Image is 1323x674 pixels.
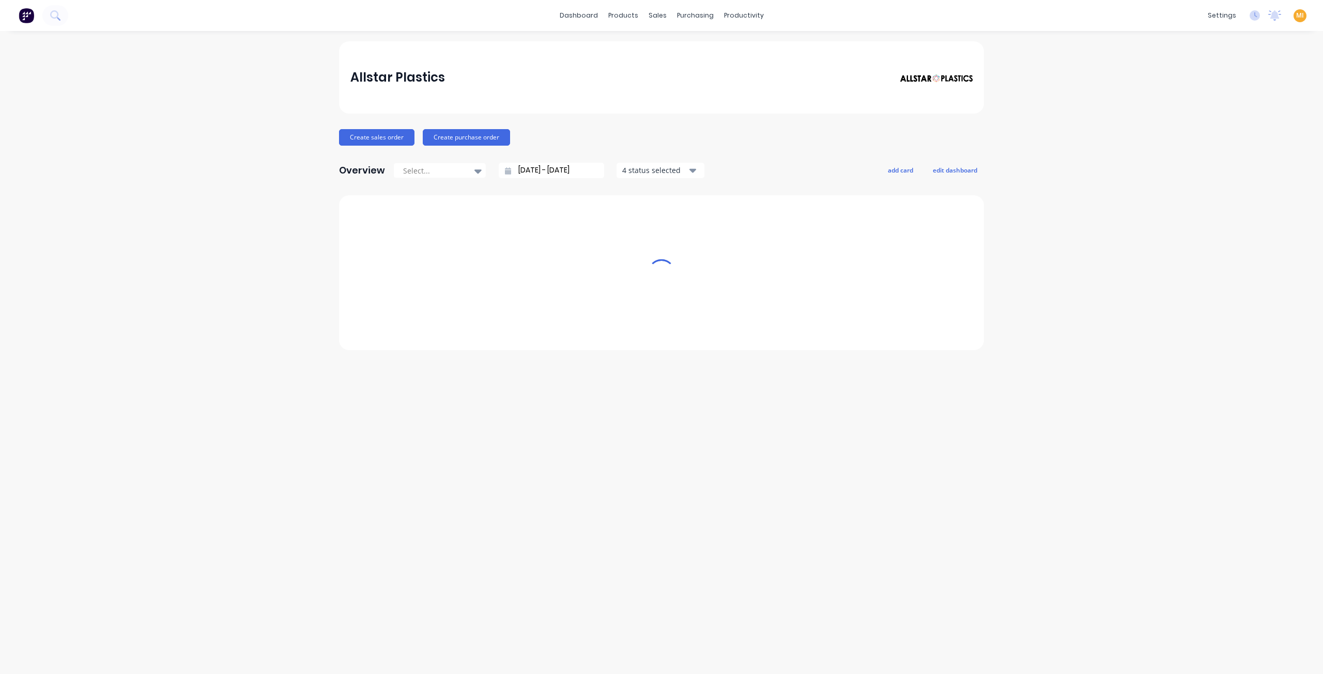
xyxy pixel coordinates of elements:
[617,163,704,178] button: 4 status selected
[672,8,719,23] div: purchasing
[350,67,445,88] div: Allstar Plastics
[881,163,920,177] button: add card
[719,8,769,23] div: productivity
[926,163,984,177] button: edit dashboard
[622,165,687,176] div: 4 status selected
[643,8,672,23] div: sales
[900,74,973,83] img: Allstar Plastics
[1203,8,1241,23] div: settings
[339,160,385,181] div: Overview
[339,129,414,146] button: Create sales order
[1296,11,1304,20] span: MI
[423,129,510,146] button: Create purchase order
[603,8,643,23] div: products
[555,8,603,23] a: dashboard
[19,8,34,23] img: Factory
